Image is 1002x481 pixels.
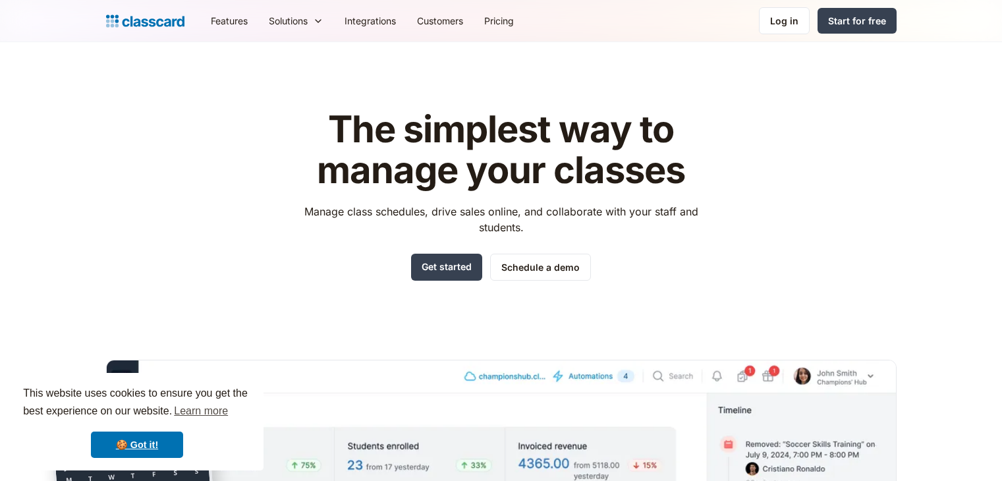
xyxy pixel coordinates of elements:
[106,12,184,30] a: home
[828,14,886,28] div: Start for free
[172,401,230,421] a: learn more about cookies
[292,109,710,190] h1: The simplest way to manage your classes
[269,14,308,28] div: Solutions
[770,14,798,28] div: Log in
[23,385,251,421] span: This website uses cookies to ensure you get the best experience on our website.
[200,6,258,36] a: Features
[474,6,524,36] a: Pricing
[490,254,591,281] a: Schedule a demo
[406,6,474,36] a: Customers
[292,204,710,235] p: Manage class schedules, drive sales online, and collaborate with your staff and students.
[11,373,264,470] div: cookieconsent
[91,432,183,458] a: dismiss cookie message
[258,6,334,36] div: Solutions
[759,7,810,34] a: Log in
[334,6,406,36] a: Integrations
[411,254,482,281] a: Get started
[818,8,897,34] a: Start for free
